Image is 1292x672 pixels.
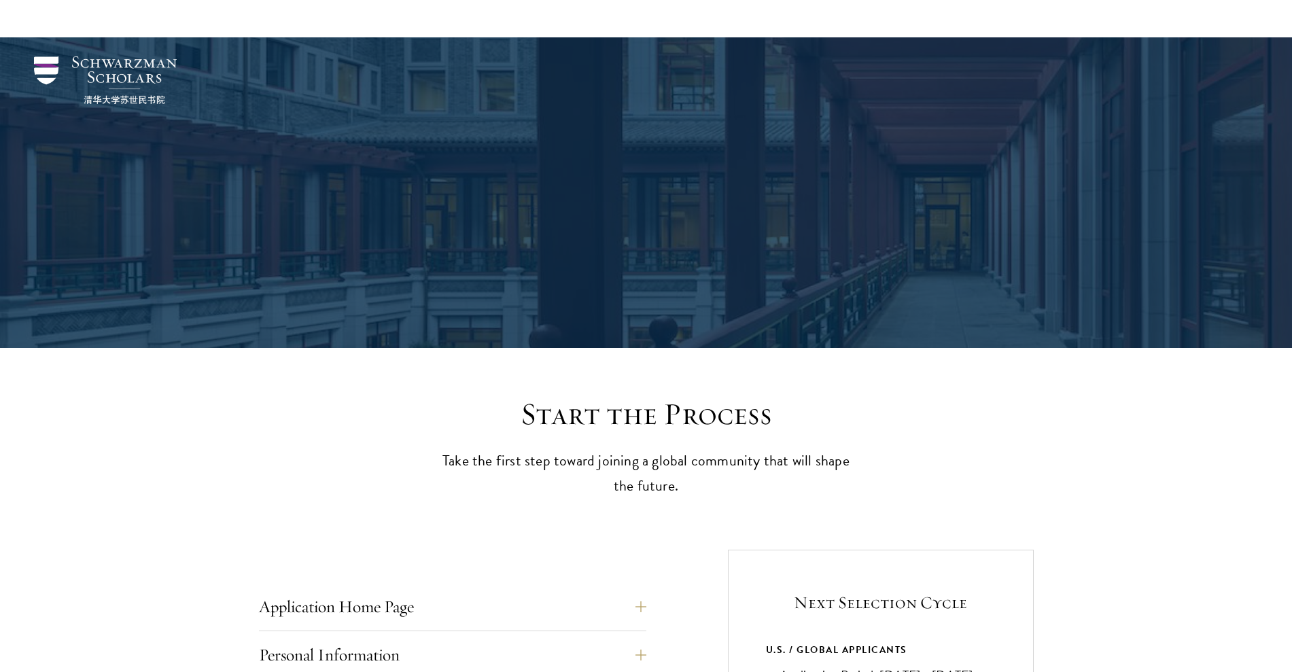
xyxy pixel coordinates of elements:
h2: Start the Process [436,395,857,434]
h5: Next Selection Cycle [766,591,996,614]
button: Personal Information [259,639,646,671]
div: U.S. / GLOBAL APPLICANTS [766,641,996,658]
button: Application Home Page [259,590,646,623]
img: Schwarzman Scholars [34,56,177,104]
p: Take the first step toward joining a global community that will shape the future. [436,448,857,499]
